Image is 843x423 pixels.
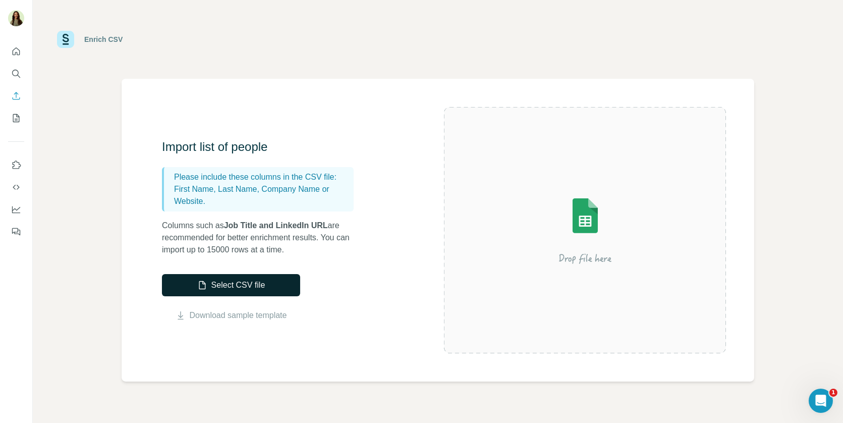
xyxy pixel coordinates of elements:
button: Use Surfe on LinkedIn [8,156,24,174]
button: Download sample template [162,309,300,322]
div: Enrich CSV [84,34,123,44]
span: 1 [829,389,837,397]
button: Search [8,65,24,83]
iframe: Intercom live chat [809,389,833,413]
img: Avatar [8,10,24,26]
button: Use Surfe API [8,178,24,196]
button: Enrich CSV [8,87,24,105]
button: Select CSV file [162,274,300,296]
button: My lists [8,109,24,127]
button: Feedback [8,223,24,241]
p: Columns such as are recommended for better enrichment results. You can import up to 15000 rows at... [162,220,364,256]
a: Download sample template [190,309,287,322]
button: Dashboard [8,200,24,219]
span: Job Title and LinkedIn URL [224,221,328,230]
img: Surfe Logo [57,31,74,48]
p: First Name, Last Name, Company Name or Website. [174,183,350,207]
p: Please include these columns in the CSV file: [174,171,350,183]
h3: Import list of people [162,139,364,155]
img: Surfe Illustration - Drop file here or select below [494,170,676,291]
button: Quick start [8,42,24,61]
